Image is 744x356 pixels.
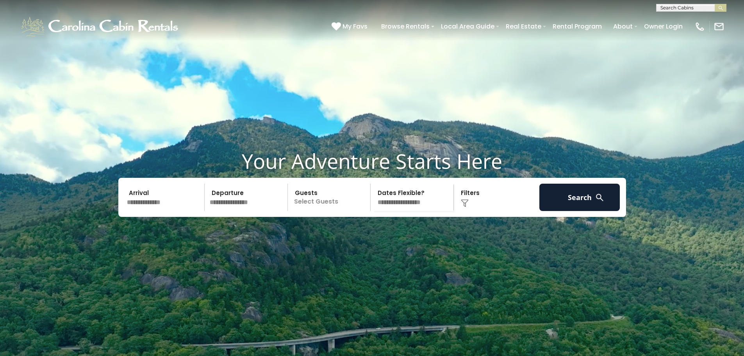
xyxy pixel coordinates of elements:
a: About [609,20,637,33]
h1: Your Adventure Starts Here [6,149,738,173]
a: My Favs [332,21,369,32]
img: filter--v1.png [461,199,469,207]
a: Rental Program [549,20,606,33]
p: Select Guests [290,184,371,211]
a: Owner Login [640,20,687,33]
button: Search [539,184,620,211]
a: Browse Rentals [377,20,434,33]
img: search-regular-white.png [595,193,605,202]
img: mail-regular-white.png [714,21,724,32]
a: Real Estate [502,20,545,33]
span: My Favs [343,21,368,31]
img: phone-regular-white.png [694,21,705,32]
a: Local Area Guide [437,20,498,33]
img: White-1-1-2.png [20,15,182,38]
